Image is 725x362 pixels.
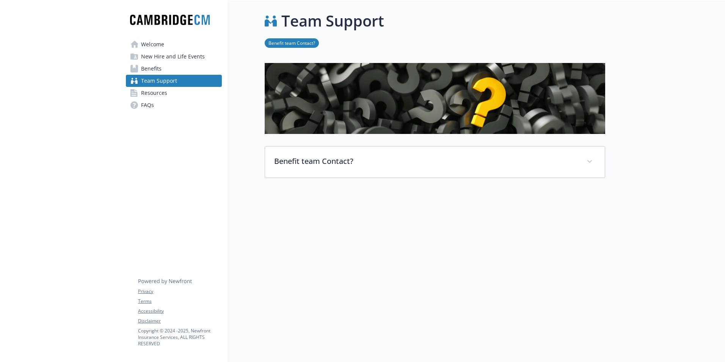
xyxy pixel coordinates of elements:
span: Welcome [141,38,164,50]
a: Resources [126,87,222,99]
span: Benefits [141,63,162,75]
span: FAQs [141,99,154,111]
span: Team Support [141,75,177,87]
div: Benefit team Contact? [265,146,605,178]
p: Benefit team Contact? [274,156,577,167]
a: Benefits [126,63,222,75]
a: New Hire and Life Events [126,50,222,63]
a: Accessibility [138,308,221,315]
h1: Team Support [281,9,384,32]
a: Privacy [138,288,221,295]
a: FAQs [126,99,222,111]
span: Resources [141,87,167,99]
a: Terms [138,298,221,305]
a: Team Support [126,75,222,87]
span: New Hire and Life Events [141,50,205,63]
a: Welcome [126,38,222,50]
img: team support page banner [265,63,605,134]
p: Copyright © 2024 - 2025 , Newfront Insurance Services, ALL RIGHTS RESERVED [138,327,221,347]
a: Benefit team Contact? [265,39,319,46]
a: Disclaimer [138,318,221,324]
